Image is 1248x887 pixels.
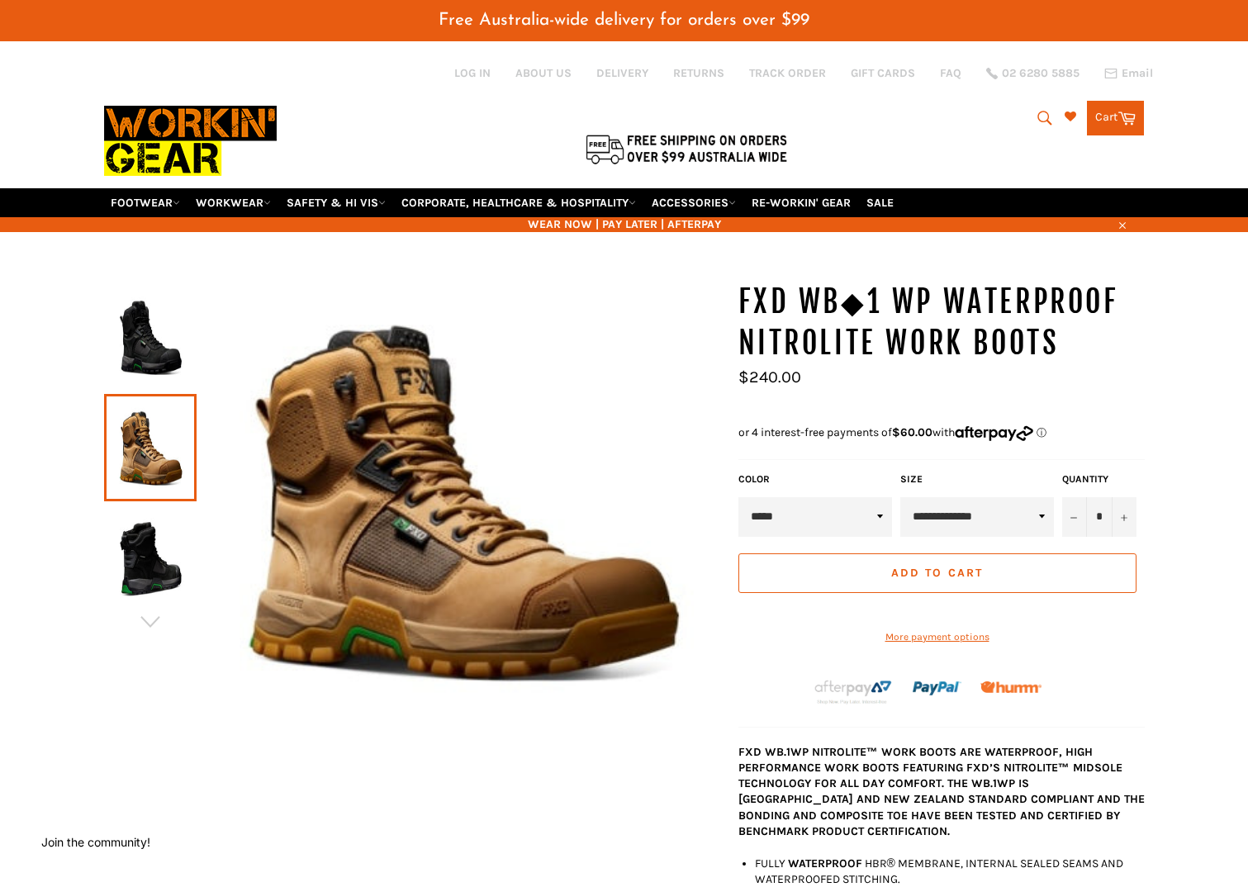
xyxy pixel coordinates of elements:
[738,472,892,486] label: Color
[986,68,1080,79] a: 02 6280 5885
[454,66,491,80] a: Log in
[980,681,1042,694] img: Humm_core_logo_RGB-01_300x60px_small_195d8312-4386-4de7-b182-0ef9b6303a37.png
[395,188,643,217] a: CORPORATE, HEALTHCARE & HOSPITALITY
[673,65,724,81] a: RETURNS
[41,835,150,849] button: Join the community!
[583,131,790,166] img: Flat $9.95 shipping Australia wide
[738,368,801,387] span: $240.00
[104,94,277,187] img: Workin Gear leaders in Workwear, Safety Boots, PPE, Uniforms. Australia's No.1 in Workwear
[439,12,809,29] span: Free Australia-wide delivery for orders over $99
[738,630,1136,644] a: More payment options
[112,292,188,382] img: FXD WB◆1WP Waterproof Nitrolite WORK BOOTS - Workin' Gear
[851,65,915,81] a: GIFT CARDS
[900,472,1054,486] label: Size
[197,282,722,718] img: FXD WB◆1WP Waterproof Nitrolite WORK BOOTS - Workin' Gear
[280,188,392,217] a: SAFETY & HI VIS
[596,65,648,81] a: DELIVERY
[189,188,278,217] a: WORKWEAR
[940,65,961,81] a: FAQ
[645,188,743,217] a: ACCESSORIES
[104,188,187,217] a: FOOTWEAR
[738,553,1136,593] button: Add to Cart
[913,664,961,713] img: paypal.png
[104,216,1145,232] span: WEAR NOW | PAY LATER | AFTERPAY
[860,188,900,217] a: SALE
[745,188,857,217] a: RE-WORKIN' GEAR
[738,282,1145,363] h1: FXD WB◆1 WP Waterproof Nitrolite WORK BOOTS
[1062,497,1087,537] button: Reduce item quantity by one
[813,678,894,706] img: Afterpay-Logo-on-dark-bg_large.png
[1112,497,1136,537] button: Increase item quantity by one
[1087,101,1144,135] a: Cart
[788,856,862,870] strong: WATERPROOF
[891,566,983,580] span: Add to Cart
[1104,67,1153,80] a: Email
[1062,472,1136,486] label: Quantity
[1122,68,1153,79] span: Email
[738,745,1145,838] strong: FXD WB.1WP NITROLITE™ WORK BOOTS ARE WATERPROOF, HIGH PERFORMANCE WORK BOOTS FEATURING FXD’S NITR...
[1002,68,1080,79] span: 02 6280 5885
[749,65,826,81] a: TRACK ORDER
[515,65,572,81] a: ABOUT US
[112,513,188,604] img: FXD WB◆1WP Waterproof Nitrolite WORK BOOTS - Workin' Gear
